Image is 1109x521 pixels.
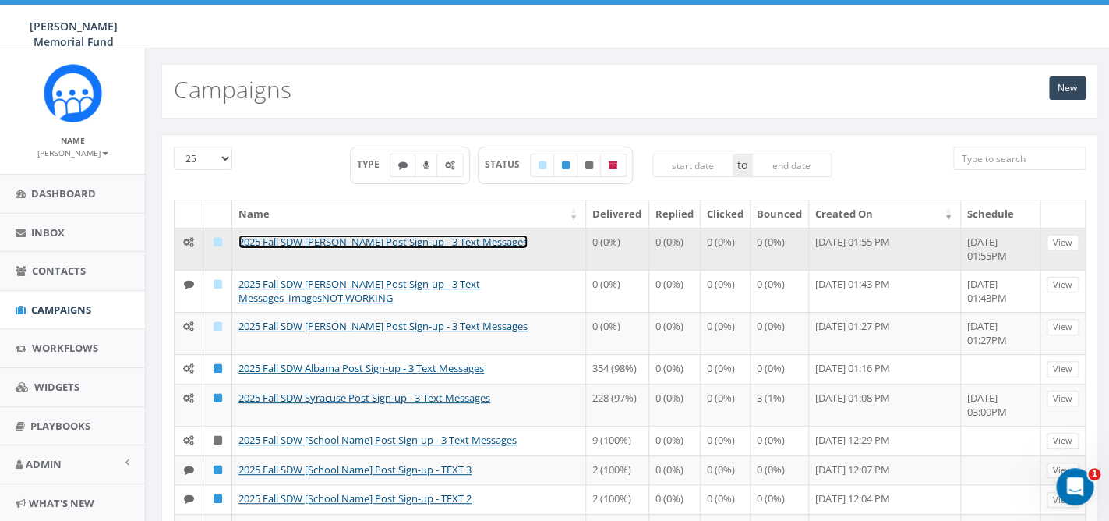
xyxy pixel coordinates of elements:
[586,426,649,455] td: 9 (100%)
[751,228,809,270] td: 0 (0%)
[649,200,701,228] th: Replied
[562,161,570,170] i: Published
[214,465,222,475] i: Published
[183,435,194,445] i: Automated Message
[31,303,91,317] span: Campaigns
[809,312,961,354] td: [DATE] 01:27 PM
[232,200,586,228] th: Name: activate to sort column ascending
[751,426,809,455] td: 0 (0%)
[809,228,961,270] td: [DATE] 01:55 PM
[751,354,809,384] td: 0 (0%)
[1088,468,1100,480] span: 1
[809,484,961,514] td: [DATE] 12:04 PM
[32,341,98,355] span: Workflows
[751,384,809,426] td: 3 (1%)
[1047,433,1079,449] a: View
[809,270,961,312] td: [DATE] 01:43 PM
[586,384,649,426] td: 228 (97%)
[26,457,62,471] span: Admin
[751,484,809,514] td: 0 (0%)
[701,484,751,514] td: 0 (0%)
[751,200,809,228] th: Bounced
[183,393,194,403] i: Automated Message
[1047,235,1079,251] a: View
[649,354,701,384] td: 0 (0%)
[649,426,701,455] td: 0 (0%)
[652,154,733,177] input: start date
[701,270,751,312] td: 0 (0%)
[961,200,1040,228] th: Schedule
[183,237,194,247] i: Automated Message
[1047,361,1079,377] a: View
[1047,391,1079,407] a: View
[586,270,649,312] td: 0 (0%)
[809,426,961,455] td: [DATE] 12:29 PM
[649,455,701,485] td: 0 (0%)
[586,354,649,384] td: 354 (98%)
[701,455,751,485] td: 0 (0%)
[238,463,472,477] a: 2025 Fall SDW [School Name] Post Sign-up - TEXT 3
[238,433,517,447] a: 2025 Fall SDW [School Name] Post Sign-up - 3 Text Messages
[174,76,291,102] h2: Campaigns
[214,237,222,247] i: Draft
[214,363,222,374] i: Published
[398,161,408,170] i: Text SMS
[553,154,578,177] label: Published
[751,312,809,354] td: 0 (0%)
[390,154,416,177] label: Text SMS
[415,154,438,177] label: Ringless Voice Mail
[733,154,751,177] span: to
[183,363,194,374] i: Automated Message
[586,200,649,228] th: Delivered
[184,279,194,289] i: Text SMS
[1047,277,1079,293] a: View
[1056,468,1093,505] iframe: Intercom live chat
[649,484,701,514] td: 0 (0%)
[953,147,1086,170] input: Type to search
[961,270,1040,312] td: [DATE] 01:43PM
[485,158,531,171] span: STATUS
[809,384,961,426] td: [DATE] 01:08 PM
[238,235,528,249] a: 2025 Fall SDW [PERSON_NAME] Post Sign-up - 3 Text Messages
[586,312,649,354] td: 0 (0%)
[751,154,832,177] input: end date
[809,354,961,384] td: [DATE] 01:16 PM
[701,228,751,270] td: 0 (0%)
[238,319,528,333] a: 2025 Fall SDW [PERSON_NAME] Post Sign-up - 3 Text Messages
[701,384,751,426] td: 0 (0%)
[214,393,222,403] i: Published
[701,200,751,228] th: Clicked
[445,161,455,170] i: Automated Message
[183,321,194,331] i: Automated Message
[238,391,490,405] a: 2025 Fall SDW Syracuse Post Sign-up - 3 Text Messages
[577,154,602,177] label: Unpublished
[809,200,961,228] th: Created On: activate to sort column ascending
[423,161,429,170] i: Ringless Voice Mail
[1047,492,1079,509] a: View
[530,154,555,177] label: Draft
[539,161,546,170] i: Draft
[37,145,108,159] a: [PERSON_NAME]
[649,384,701,426] td: 0 (0%)
[214,321,222,331] i: Draft
[238,491,472,505] a: 2025 Fall SDW [School Name] Post Sign-up - TEXT 2
[238,361,484,375] a: 2025 Fall SDW Albama Post Sign-up - 3 Text Messages
[31,186,96,200] span: Dashboard
[586,484,649,514] td: 2 (100%)
[30,419,90,433] span: Playbooks
[34,380,79,394] span: Widgets
[30,19,118,49] span: [PERSON_NAME] Memorial Fund
[184,465,194,475] i: Text SMS
[1047,319,1079,335] a: View
[585,161,593,170] i: Unpublished
[1047,463,1079,479] a: View
[357,158,390,171] span: TYPE
[586,455,649,485] td: 2 (100%)
[600,154,627,177] label: Archived
[961,312,1040,354] td: [DATE] 01:27PM
[751,455,809,485] td: 0 (0%)
[436,154,464,177] label: Automated Message
[701,426,751,455] td: 0 (0%)
[701,354,751,384] td: 0 (0%)
[701,312,751,354] td: 0 (0%)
